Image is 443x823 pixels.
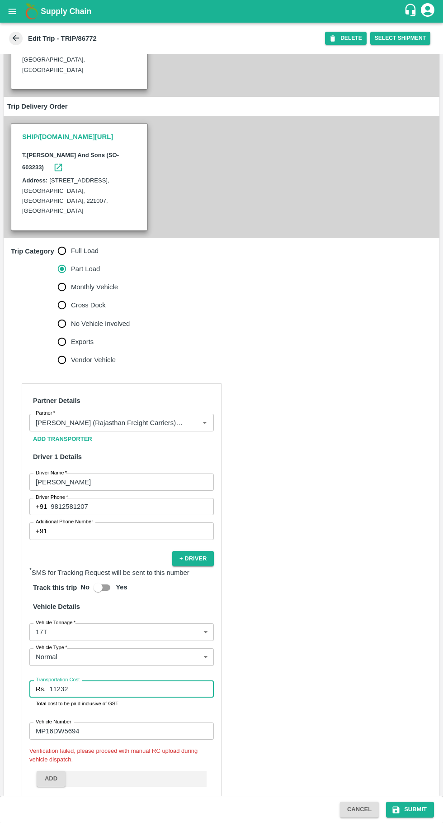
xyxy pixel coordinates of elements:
[36,410,55,417] label: Partner
[41,7,91,16] b: Supply Chain
[36,718,71,726] label: Vehicle Number
[199,417,211,429] button: Open
[71,264,100,274] span: Part Load
[404,3,419,19] div: customer-support
[71,300,106,310] span: Cross Dock
[22,152,119,171] b: T.[PERSON_NAME] And Sons (SO-603233)
[71,355,116,365] span: Vendor Vehicle
[22,177,47,184] label: Address:
[36,469,67,477] label: Driver Name
[71,246,99,256] span: Full Load
[29,723,214,740] input: Ex: TS07EX8889
[58,242,137,369] div: trip_category
[71,282,118,292] span: Monthly Vehicle
[419,2,436,21] div: account of current user
[23,2,41,20] img: logo
[29,431,96,447] button: Add Transporter
[22,36,99,73] label: [PERSON_NAME], [GEOGRAPHIC_DATA], [GEOGRAPHIC_DATA], [GEOGRAPHIC_DATA]
[33,603,80,610] strong: Vehicle Details
[7,103,68,110] strong: Trip Delivery Order
[36,684,46,694] p: Rs.
[22,177,109,214] label: [STREET_ADDRESS], [GEOGRAPHIC_DATA], [GEOGRAPHIC_DATA], 221007, [GEOGRAPHIC_DATA]
[28,35,97,42] b: Edit Trip - TRIP/86772
[172,551,214,567] button: + Driver
[386,802,434,818] button: Submit
[29,747,214,764] p: Verification failed, please proceed with manual RC upload during vehicle dispatch.
[36,676,80,684] label: Transportation Cost
[370,32,430,45] button: Select Shipment
[2,1,23,22] button: open drawer
[36,627,47,637] p: 17T
[71,319,130,329] span: No Vehicle Involved
[71,337,94,347] span: Exports
[33,453,82,460] strong: Driver 1 Details
[36,502,47,512] p: +91
[33,397,80,404] strong: Partner Details
[36,494,68,501] label: Driver Phone
[36,644,67,651] label: Vehicle Type
[340,802,379,818] button: Cancel
[80,582,90,592] p: No
[36,699,207,708] p: Total cost to be paid inclusive of GST
[36,652,57,662] p: Normal
[36,518,93,526] label: Additional Phone Number
[36,526,47,536] p: +91
[22,131,137,143] h3: SHIP/[DOMAIN_NAME][URL]
[37,771,66,787] button: Add
[325,32,367,45] button: DELETE
[32,416,184,428] input: Select Partner
[36,619,75,627] label: Vehicle Tonnage
[7,242,58,369] h6: Trip Category
[29,578,80,597] h6: Track this trip
[116,584,127,591] b: Yes
[29,566,214,578] p: SMS for Tracking Request will be sent to this number
[41,5,404,18] a: Supply Chain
